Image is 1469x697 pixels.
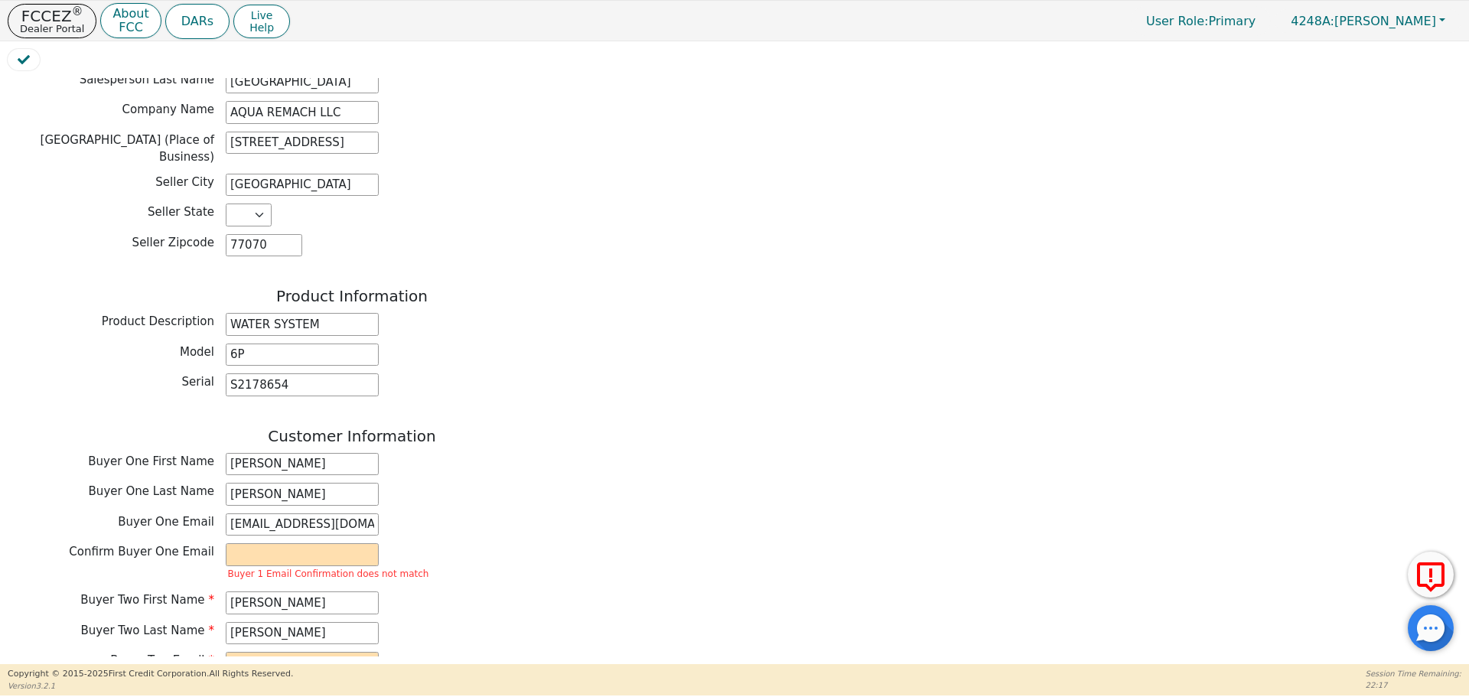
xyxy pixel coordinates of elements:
span: All Rights Reserved. [209,669,293,679]
h3: Product Information [8,287,696,305]
h3: Customer Information [8,427,696,445]
span: User Role : [1146,14,1208,28]
p: Session Time Remaining: [1366,668,1461,679]
span: Live [249,9,274,21]
sup: ® [72,5,83,18]
span: Product Description [102,314,214,328]
p: FCCEZ [20,8,84,24]
span: Serial [182,375,214,389]
p: Primary [1131,6,1271,36]
button: LiveHelp [233,5,290,38]
span: Buyer Two First Name [80,593,214,607]
input: EX: 90210 [226,234,302,257]
span: Model [180,345,214,359]
p: Dealer Portal [20,24,84,34]
span: Buyer One Email [118,515,214,529]
p: Buyer 1 Email Confirmation does not match [228,570,429,578]
p: About [112,8,148,20]
span: Buyer One First Name [88,454,214,468]
span: Help [249,21,274,34]
span: Buyer Two Last Name [81,624,215,637]
span: [PERSON_NAME] [1291,14,1436,28]
button: 4248A:[PERSON_NAME] [1275,9,1461,33]
button: FCCEZ®Dealer Portal [8,4,96,38]
span: Seller City [155,175,214,189]
button: AboutFCC [100,3,161,39]
button: Report Error to FCC [1408,552,1454,598]
span: Confirm Buyer One Email [69,545,214,559]
p: FCC [112,21,148,34]
span: 4248A: [1291,14,1334,28]
span: Buyer One Last Name [89,484,214,498]
span: Company Name [122,103,214,116]
span: Seller Zipcode [132,236,214,249]
span: [GEOGRAPHIC_DATA] (Place of Business) [41,133,214,164]
a: User Role:Primary [1131,6,1271,36]
button: DARs [165,4,230,39]
p: Version 3.2.1 [8,680,293,692]
span: Seller State [148,205,214,219]
p: Copyright © 2015- 2025 First Credit Corporation. [8,668,293,681]
span: Salesperson Last Name [80,73,214,86]
button: Review Contract [8,49,40,70]
span: Buyer Two Email [110,653,214,667]
p: 22:17 [1366,679,1461,691]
